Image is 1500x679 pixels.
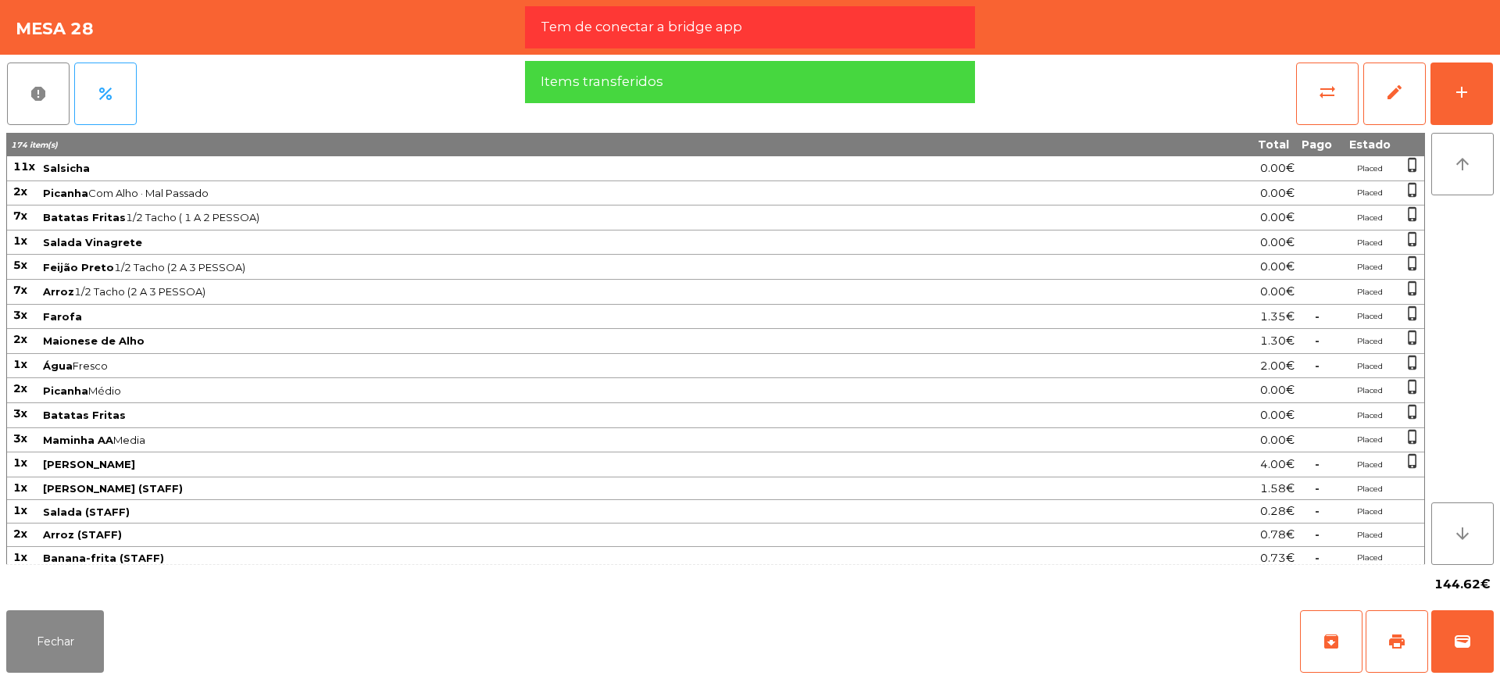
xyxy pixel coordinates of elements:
[13,381,27,395] span: 2x
[1295,133,1338,156] th: Pago
[13,357,27,371] span: 1x
[43,285,74,298] span: Arroz
[1405,206,1420,222] span: phone_iphone
[1338,452,1401,477] td: Placed
[1338,500,1401,524] td: Placed
[1405,355,1420,370] span: phone_iphone
[1296,63,1359,125] button: sync_alt
[1260,183,1295,204] span: 0.00€
[1452,83,1471,102] div: add
[1405,281,1420,296] span: phone_iphone
[1405,157,1420,173] span: phone_iphone
[43,434,1122,446] span: Media
[1260,405,1295,426] span: 0.00€
[43,384,88,397] span: Picanha
[43,211,126,223] span: Batatas Fritas
[1405,182,1420,198] span: phone_iphone
[1363,63,1426,125] button: edit
[43,458,135,470] span: [PERSON_NAME]
[1260,158,1295,179] span: 0.00€
[1405,256,1420,271] span: phone_iphone
[43,261,114,273] span: Feijão Preto
[1315,334,1320,348] span: -
[7,63,70,125] button: report
[1338,477,1401,501] td: Placed
[43,482,183,495] span: [PERSON_NAME] (STAFF)
[1318,83,1337,102] span: sync_alt
[16,17,94,41] h4: Mesa 28
[1260,430,1295,451] span: 0.00€
[1431,502,1494,565] button: arrow_downward
[1315,309,1320,323] span: -
[1260,232,1295,253] span: 0.00€
[1315,481,1320,495] span: -
[1338,181,1401,206] td: Placed
[1260,380,1295,401] span: 0.00€
[541,17,742,37] span: Tem de conectar a bridge app
[13,431,27,445] span: 3x
[13,184,27,198] span: 2x
[6,610,104,673] button: Fechar
[1338,547,1401,570] td: Placed
[13,481,27,495] span: 1x
[43,310,82,323] span: Farofa
[1338,354,1401,379] td: Placed
[1338,305,1401,330] td: Placed
[43,285,1122,298] span: 1/2 Tacho (2 A 3 PESSOA)
[13,258,27,272] span: 5x
[43,187,1122,199] span: Com Alho · Mal Passado
[1260,501,1295,522] span: 0.28€
[1338,231,1401,256] td: Placed
[43,409,126,421] span: Batatas Fritas
[541,72,663,91] span: Items transferidos
[43,384,1122,397] span: Médio
[1260,281,1295,302] span: 0.00€
[1315,359,1320,373] span: -
[13,209,27,223] span: 7x
[13,456,27,470] span: 1x
[1405,453,1420,469] span: phone_iphone
[1366,610,1428,673] button: print
[1431,133,1494,195] button: arrow_upward
[13,283,27,297] span: 7x
[1405,379,1420,395] span: phone_iphone
[1260,331,1295,352] span: 1.30€
[1315,504,1320,518] span: -
[1315,551,1320,565] span: -
[1430,63,1493,125] button: add
[1405,404,1420,420] span: phone_iphone
[13,503,27,517] span: 1x
[1300,610,1362,673] button: archive
[1338,329,1401,354] td: Placed
[1453,155,1472,173] i: arrow_upward
[1260,207,1295,228] span: 0.00€
[1453,524,1472,543] i: arrow_downward
[1260,548,1295,569] span: 0.73€
[29,84,48,103] span: report
[74,63,137,125] button: percent
[43,506,130,518] span: Salada (STAFF)
[43,211,1122,223] span: 1/2 Tacho ( 1 A 2 PESSOA)
[1338,133,1401,156] th: Estado
[43,162,90,174] span: Salsicha
[1338,524,1401,547] td: Placed
[1387,632,1406,651] span: print
[1405,330,1420,345] span: phone_iphone
[1338,156,1401,181] td: Placed
[43,359,73,372] span: Água
[43,434,113,446] span: Maminha AA
[1338,378,1401,403] td: Placed
[13,406,27,420] span: 3x
[43,261,1122,273] span: 1/2 Tacho (2 A 3 PESSOA)
[1123,133,1295,156] th: Total
[43,236,142,248] span: Salada Vinagrete
[1405,429,1420,445] span: phone_iphone
[1260,524,1295,545] span: 0.78€
[13,332,27,346] span: 2x
[1405,231,1420,247] span: phone_iphone
[13,550,27,564] span: 1x
[1385,83,1404,102] span: edit
[43,187,88,199] span: Picanha
[13,308,27,322] span: 3x
[1434,573,1491,596] span: 144.62€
